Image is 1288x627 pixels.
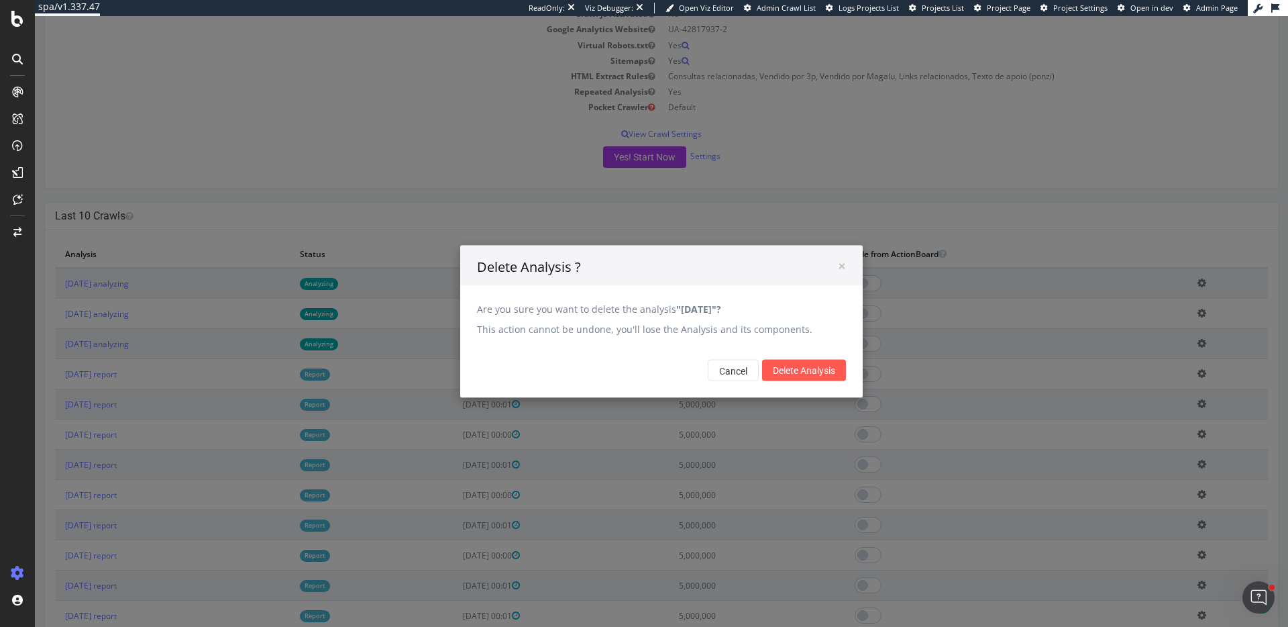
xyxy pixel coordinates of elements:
span: Projects List [922,3,964,13]
a: Open Viz Editor [665,3,734,13]
a: Admin Page [1183,3,1238,13]
iframe: To enrich screen reader interactions, please activate Accessibility in Grammarly extension settings [35,16,1288,627]
h4: Delete Analysis ? [442,242,811,261]
div: ReadOnly: [529,3,565,13]
span: Logs Projects List [839,3,899,13]
a: Project Settings [1040,3,1108,13]
span: Project Settings [1053,3,1108,13]
span: Open in dev [1130,3,1173,13]
b: "[DATE]"? [641,287,686,299]
a: Admin Crawl List [744,3,816,13]
p: This action cannot be undone, you'll lose the Analysis and its components. [442,307,811,320]
span: Admin Crawl List [757,3,816,13]
a: Project Page [974,3,1030,13]
input: Delete Analysis [727,344,811,365]
a: Logs Projects List [826,3,899,13]
span: × [803,240,811,259]
button: Cancel [673,344,724,365]
span: Admin Page [1196,3,1238,13]
a: Projects List [909,3,964,13]
p: Are you sure you want to delete the analysis [442,287,811,300]
a: Open in dev [1118,3,1173,13]
span: Open Viz Editor [679,3,734,13]
iframe: Intercom live chat [1242,581,1275,614]
div: Viz Debugger: [585,3,633,13]
span: Project Page [987,3,1030,13]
